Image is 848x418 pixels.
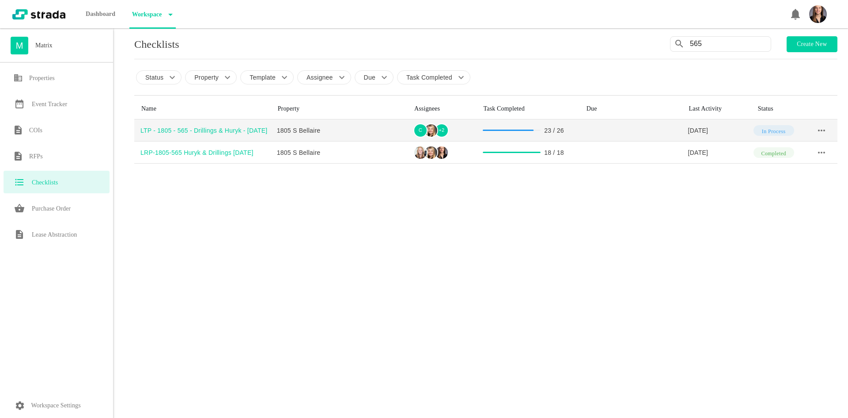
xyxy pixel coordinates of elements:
img: Maggie Keasling [425,146,437,159]
h6: COIs [29,125,42,136]
div: M [11,37,28,54]
div: [DATE] [688,148,751,157]
p: Property [194,73,219,82]
p: Workspace [129,6,162,23]
div: Status [758,106,799,112]
div: In Process [753,125,794,136]
p: Assignee [307,73,333,82]
img: Jody Carlile [414,146,427,159]
input: Search [690,37,771,51]
p: Dashboard [83,5,118,23]
div: 18 / 18 [544,148,564,157]
th: Toggle SortBy [579,99,682,119]
div: 1805 S Bellaire [277,126,407,135]
th: Toggle SortBy [134,99,271,119]
p: Due [364,73,375,82]
h6: Event Tracker [32,99,67,110]
button: Create new [787,36,837,52]
div: 23 / 26 [544,126,564,135]
p: Status [145,73,163,82]
img: Maggie Keasling [425,124,437,137]
h6: Matrix [35,40,53,51]
div: Last Activity [689,106,744,112]
img: strada-logo [12,9,65,19]
h6: Lease Abstraction [32,230,77,240]
h6: Checklists [32,177,58,188]
th: Toggle SortBy [477,99,579,119]
th: Toggle SortBy [271,99,407,119]
div: Due [587,106,675,112]
div: 1805 S Bellaire [277,148,407,157]
div: Completed [753,147,794,158]
h6: Purchase Order [32,203,71,214]
div: LTP - 1805 - 565 - Drillings & Huryk - [DATE] [140,126,271,135]
div: [DATE] [688,126,751,135]
th: Toggle SortBy [751,99,806,119]
p: Checklists [134,39,179,50]
h6: Properties [29,73,55,84]
p: Template [250,73,276,82]
th: Toggle SortBy [407,99,477,119]
div: Task Completed [484,106,572,112]
th: Toggle SortBy [682,99,751,119]
div: LRP-1805-565 Huryk & Drillings [DATE] [140,148,271,157]
div: Name [141,106,264,112]
p: Task Completed [406,73,452,82]
div: + 2 [435,123,449,138]
img: Ty Depies [435,146,448,159]
h6: RFPs [29,151,43,162]
img: Headshot_Vertical.jpg [809,5,827,23]
div: C [413,123,428,138]
th: Toggle SortBy [806,99,837,119]
div: Property [278,106,400,112]
div: Assignees [414,106,469,112]
p: Workspace Settings [31,400,81,411]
